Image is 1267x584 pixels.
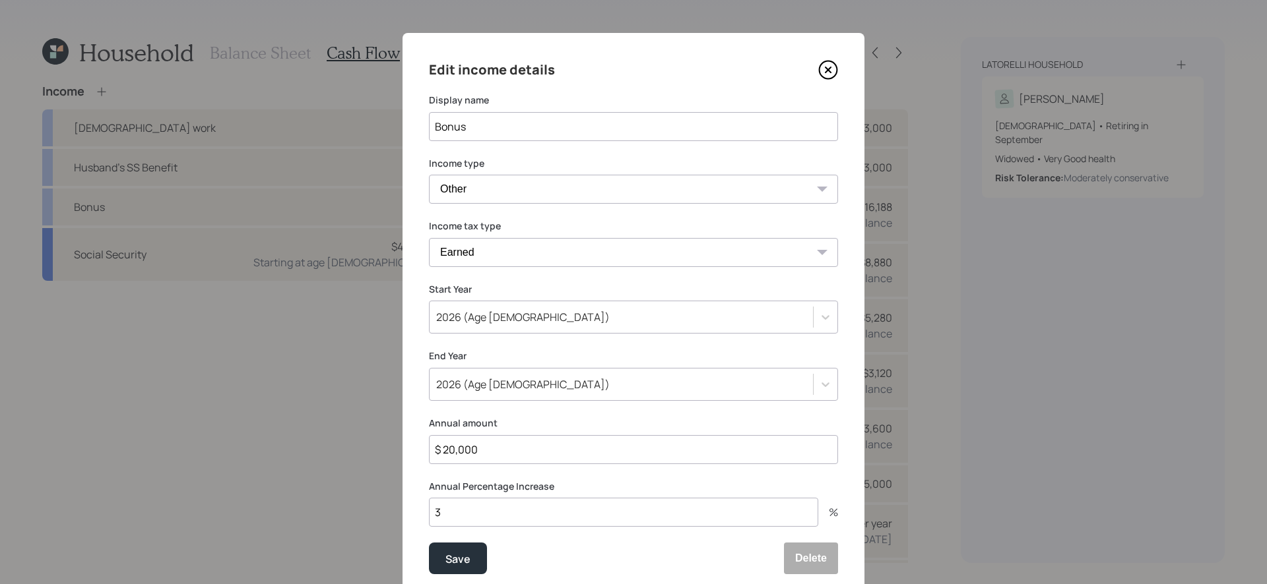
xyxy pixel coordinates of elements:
label: Annual amount [429,417,838,430]
div: 2026 (Age [DEMOGRAPHIC_DATA]) [436,377,610,392]
button: Delete [784,542,838,574]
div: 2026 (Age [DEMOGRAPHIC_DATA]) [436,310,610,324]
label: Start Year [429,283,838,296]
label: Income tax type [429,219,838,233]
button: Save [429,542,487,574]
h4: Edit income details [429,59,555,80]
label: End Year [429,349,838,363]
label: Income type [429,157,838,170]
label: Annual Percentage Increase [429,480,838,493]
div: Save [445,550,471,568]
div: % [818,507,838,517]
label: Display name [429,94,838,107]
